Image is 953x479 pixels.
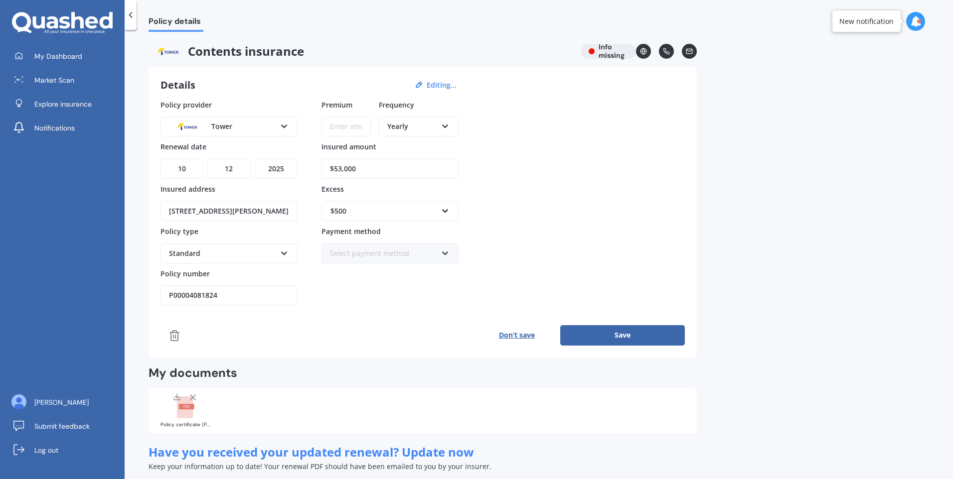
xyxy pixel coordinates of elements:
span: [PERSON_NAME] [34,397,89,407]
div: Select payment method [330,248,437,259]
h2: My documents [149,365,237,381]
span: Policy provider [160,100,212,109]
div: New notification [839,16,894,26]
a: Log out [7,440,125,460]
span: Contents insurance [149,44,573,59]
span: Explore insurance [34,99,92,109]
a: Notifications [7,118,125,138]
img: Tower.webp [169,120,206,133]
span: Payment method [321,227,381,236]
span: Insured address [160,184,215,194]
span: Submit feedback [34,421,90,431]
span: Renewal date [160,142,206,151]
span: Policy details [149,16,203,30]
a: Submit feedback [7,416,125,436]
a: Explore insurance [7,94,125,114]
span: Notifications [34,123,75,133]
span: Policy type [160,227,198,236]
input: Enter policy number [160,285,298,305]
button: Don’t save [473,325,560,345]
a: [PERSON_NAME] [7,392,125,412]
div: Yearly [387,121,437,132]
span: Policy number [160,268,210,278]
span: Market Scan [34,75,74,85]
span: My Dashboard [34,51,82,61]
div: $500 [330,206,438,217]
input: Enter amount [321,159,459,179]
span: Keep your information up to date! Your renewal PDF should have been emailed to you by your insurer. [149,462,491,471]
span: Excess [321,184,344,194]
div: Tower [169,121,276,132]
span: Insured amount [321,142,376,151]
span: Premium [321,100,352,109]
input: Enter address [160,201,298,221]
a: My Dashboard [7,46,125,66]
img: ALV-UjXE_hJAGGA2spJl1PqZDUA4wY69fr4nyg81z13BDplDCbdJbw=s96-c [11,394,26,409]
input: Enter amount [321,117,371,136]
span: Frequency [379,100,414,109]
div: Policy certificate (P00004081824) (1).pdf [160,422,210,427]
h3: Details [160,79,195,92]
span: Have you received your updated renewal? Update now [149,444,474,460]
img: Tower.webp [149,44,188,59]
span: Log out [34,445,58,455]
a: Market Scan [7,70,125,90]
button: Save [560,325,685,345]
button: Editing... [424,81,460,90]
div: Standard [169,248,276,259]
